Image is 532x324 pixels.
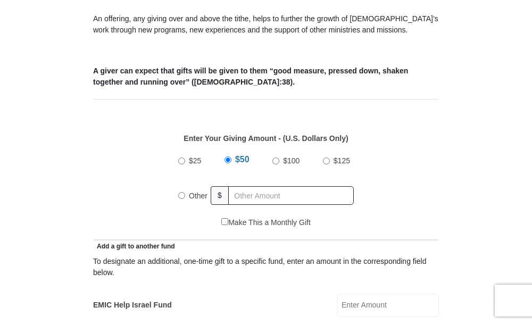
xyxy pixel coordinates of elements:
[93,256,439,278] div: To designate an additional, one-time gift to a specific fund, enter an amount in the correspondin...
[334,156,350,165] span: $125
[93,13,439,36] p: An offering, any giving over and above the tithe, helps to further the growth of [DEMOGRAPHIC_DAT...
[235,155,250,164] span: $50
[337,294,439,317] input: Enter Amount
[184,134,348,143] strong: Enter Your Giving Amount - (U.S. Dollars Only)
[211,186,229,205] span: $
[221,218,228,225] input: Make This a Monthly Gift
[189,192,207,200] span: Other
[283,156,300,165] span: $100
[228,186,354,205] input: Other Amount
[93,300,172,311] label: EMIC Help Israel Fund
[93,67,408,86] b: A giver can expect that gifts will be given to them “good measure, pressed down, shaken together ...
[221,217,311,228] label: Make This a Monthly Gift
[189,156,201,165] span: $25
[93,243,175,250] span: Add a gift to another fund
